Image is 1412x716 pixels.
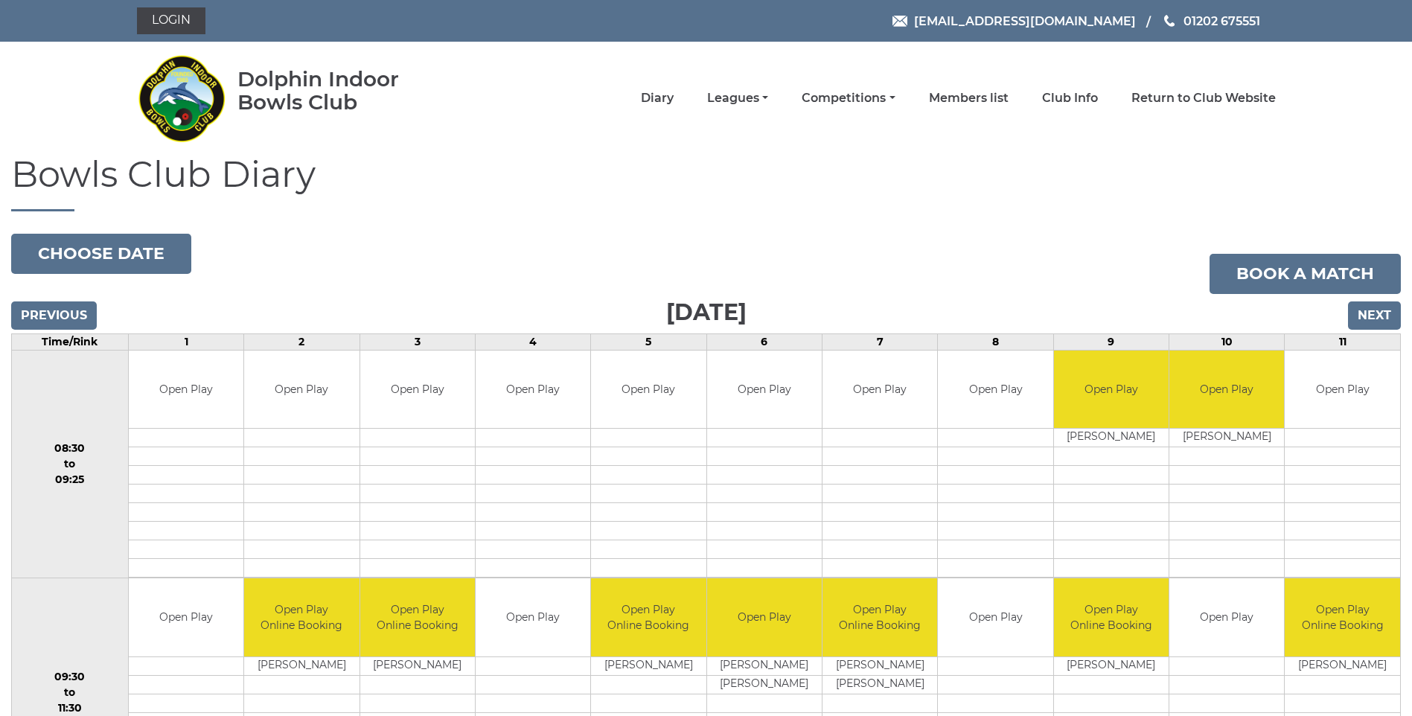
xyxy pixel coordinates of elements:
td: [PERSON_NAME] [1285,656,1400,675]
td: Open Play [591,351,706,429]
td: Open Play [1169,351,1284,429]
td: [PERSON_NAME] [244,656,359,675]
a: Email [EMAIL_ADDRESS][DOMAIN_NAME] [892,12,1136,31]
input: Next [1348,301,1401,330]
td: 10 [1169,333,1285,350]
td: 4 [475,333,590,350]
img: Email [892,16,907,27]
td: 11 [1285,333,1401,350]
button: Choose date [11,234,191,274]
td: 3 [360,333,475,350]
td: [PERSON_NAME] [707,675,822,694]
td: [PERSON_NAME] [1054,656,1169,675]
input: Previous [11,301,97,330]
h1: Bowls Club Diary [11,155,1401,211]
a: Return to Club Website [1131,90,1276,106]
a: Club Info [1042,90,1098,106]
td: Open Play [360,351,475,429]
td: 8 [938,333,1053,350]
a: Members list [929,90,1009,106]
a: Login [137,7,205,34]
a: Book a match [1210,254,1401,294]
td: 08:30 to 09:25 [12,350,129,578]
td: Open Play [1169,578,1284,656]
td: [PERSON_NAME] [822,656,937,675]
td: Open Play Online Booking [591,578,706,656]
td: Open Play [938,351,1052,429]
div: Dolphin Indoor Bowls Club [237,68,447,114]
td: [PERSON_NAME] [822,675,937,694]
td: 7 [822,333,938,350]
td: Open Play [707,351,822,429]
a: Diary [641,90,674,106]
td: Open Play Online Booking [360,578,475,656]
img: Phone us [1164,15,1175,27]
td: Open Play [244,351,359,429]
td: Open Play Online Booking [1054,578,1169,656]
span: 01202 675551 [1183,13,1260,28]
td: Open Play Online Booking [1285,578,1400,656]
td: [PERSON_NAME] [1169,429,1284,447]
td: 2 [244,333,360,350]
a: Phone us 01202 675551 [1162,12,1260,31]
td: Open Play [476,578,590,656]
td: Open Play [1054,351,1169,429]
td: 9 [1053,333,1169,350]
td: [PERSON_NAME] [1054,429,1169,447]
td: Open Play Online Booking [244,578,359,656]
td: Open Play [938,578,1052,656]
td: Open Play [822,351,937,429]
a: Leagues [707,90,768,106]
td: 5 [591,333,706,350]
td: [PERSON_NAME] [591,656,706,675]
span: [EMAIL_ADDRESS][DOMAIN_NAME] [914,13,1136,28]
td: Open Play [129,578,243,656]
td: Open Play [707,578,822,656]
a: Competitions [802,90,895,106]
td: 6 [706,333,822,350]
td: [PERSON_NAME] [707,656,822,675]
td: Time/Rink [12,333,129,350]
td: Open Play [476,351,590,429]
td: [PERSON_NAME] [360,656,475,675]
img: Dolphin Indoor Bowls Club [137,46,226,150]
td: 1 [128,333,243,350]
td: Open Play [1285,351,1400,429]
td: Open Play Online Booking [822,578,937,656]
td: Open Play [129,351,243,429]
